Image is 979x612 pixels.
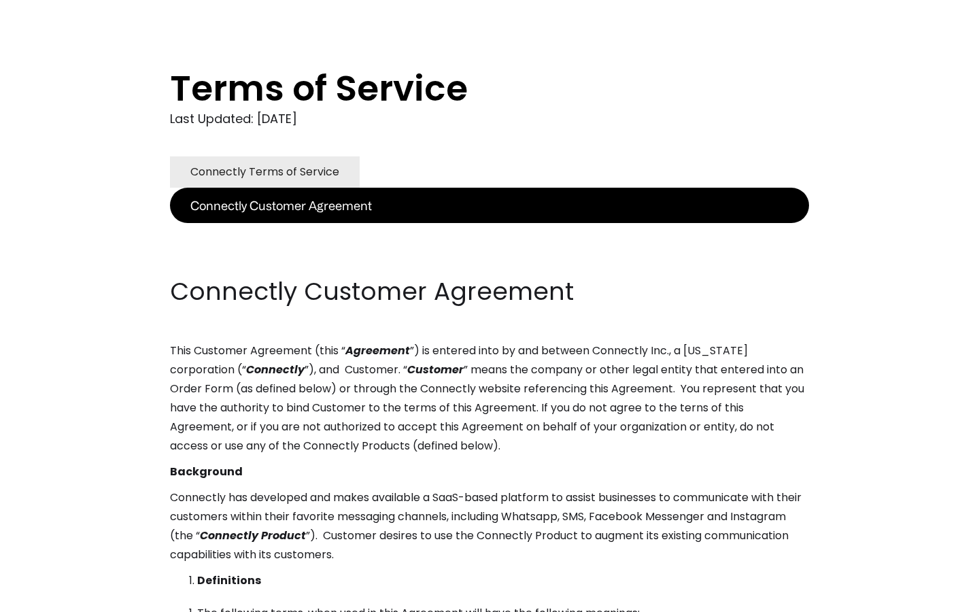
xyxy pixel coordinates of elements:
[407,362,464,377] em: Customer
[170,341,809,456] p: This Customer Agreement (this “ ”) is entered into by and between Connectly Inc., a [US_STATE] co...
[345,343,410,358] em: Agreement
[197,573,261,588] strong: Definitions
[190,196,372,215] div: Connectly Customer Agreement
[246,362,305,377] em: Connectly
[190,163,339,182] div: Connectly Terms of Service
[200,528,306,543] em: Connectly Product
[170,488,809,564] p: Connectly has developed and makes available a SaaS-based platform to assist businesses to communi...
[170,249,809,268] p: ‍
[27,588,82,607] ul: Language list
[14,587,82,607] aside: Language selected: English
[170,109,809,129] div: Last Updated: [DATE]
[170,223,809,242] p: ‍
[170,275,809,309] h2: Connectly Customer Agreement
[170,68,755,109] h1: Terms of Service
[170,464,243,479] strong: Background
